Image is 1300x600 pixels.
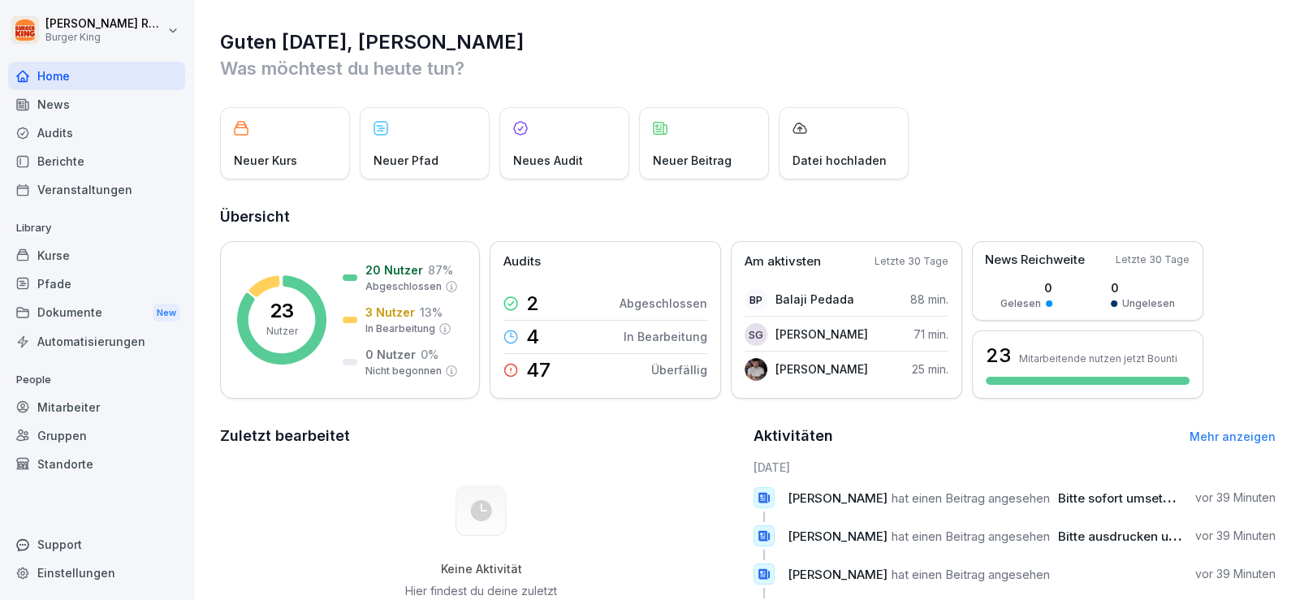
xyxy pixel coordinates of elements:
p: Ungelesen [1122,296,1175,311]
p: vor 39 Minuten [1195,528,1276,544]
a: Einstellungen [8,559,185,587]
p: News Reichweite [985,251,1085,270]
p: 20 Nutzer [365,261,423,278]
p: Datei hochladen [793,152,887,169]
p: [PERSON_NAME] [775,326,868,343]
span: [PERSON_NAME] [788,567,888,582]
a: News [8,90,185,119]
h5: Keine Aktivität [400,562,564,576]
p: 88 min. [910,291,948,308]
h2: Zuletzt bearbeitet [220,425,742,447]
h6: [DATE] [754,459,1276,476]
p: Neuer Beitrag [653,152,732,169]
p: 25 min. [912,360,948,378]
a: Home [8,62,185,90]
h2: Aktivitäten [754,425,833,447]
h2: Übersicht [220,205,1276,228]
p: 3 Nutzer [365,304,415,321]
div: SG [745,323,767,346]
div: Dokumente [8,298,185,328]
p: Neues Audit [513,152,583,169]
div: Support [8,530,185,559]
p: 47 [526,360,551,380]
p: 0 [1111,279,1175,296]
p: In Bearbeitung [365,322,435,336]
span: hat einen Beitrag angesehen [892,567,1050,582]
h1: Guten [DATE], [PERSON_NAME] [220,29,1276,55]
p: 2 [526,294,539,313]
p: 4 [526,327,539,347]
span: [PERSON_NAME] [788,529,888,544]
p: Überfällig [651,361,707,378]
p: 0 [1000,279,1052,296]
a: DokumenteNew [8,298,185,328]
p: Gelesen [1000,296,1041,311]
span: Bitte sofort umsetzen! [1058,490,1187,506]
p: vor 39 Minuten [1195,566,1276,582]
p: Abgeschlossen [365,279,442,294]
p: 13 % [420,304,443,321]
a: Automatisierungen [8,327,185,356]
p: Neuer Pfad [374,152,438,169]
p: In Bearbeitung [624,328,707,345]
p: Balaji Pedada [775,291,854,308]
span: hat einen Beitrag angesehen [892,490,1050,506]
p: People [8,367,185,393]
p: 0 Nutzer [365,346,416,363]
p: Abgeschlossen [620,295,707,312]
p: vor 39 Minuten [1195,490,1276,506]
p: [PERSON_NAME] [775,360,868,378]
a: Mehr anzeigen [1190,429,1276,443]
p: Burger King [45,32,164,43]
a: Pfade [8,270,185,298]
p: Nutzer [266,324,298,339]
div: BP [745,288,767,311]
a: Kurse [8,241,185,270]
a: Veranstaltungen [8,175,185,204]
a: Gruppen [8,421,185,450]
p: Nicht begonnen [365,364,442,378]
img: tw5tnfnssutukm6nhmovzqwr.png [745,358,767,381]
p: Mitarbeitende nutzen jetzt Bounti [1019,352,1177,365]
span: Bitte ausdrucken und verwenden! [1058,529,1257,544]
p: Audits [503,253,541,271]
span: hat einen Beitrag angesehen [892,529,1050,544]
span: [PERSON_NAME] [788,490,888,506]
p: 71 min. [913,326,948,343]
p: Was möchtest du heute tun? [220,55,1276,81]
p: [PERSON_NAME] Rohrich [45,17,164,31]
a: Standorte [8,450,185,478]
p: 23 [270,301,294,321]
h3: 23 [986,342,1011,369]
p: 87 % [428,261,453,278]
p: Letzte 30 Tage [875,254,948,269]
p: 0 % [421,346,438,363]
div: New [153,304,180,322]
p: Letzte 30 Tage [1116,253,1190,267]
a: Audits [8,119,185,147]
a: Mitarbeiter [8,393,185,421]
p: Library [8,215,185,241]
a: Berichte [8,147,185,175]
p: Neuer Kurs [234,152,297,169]
p: Am aktivsten [745,253,821,271]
